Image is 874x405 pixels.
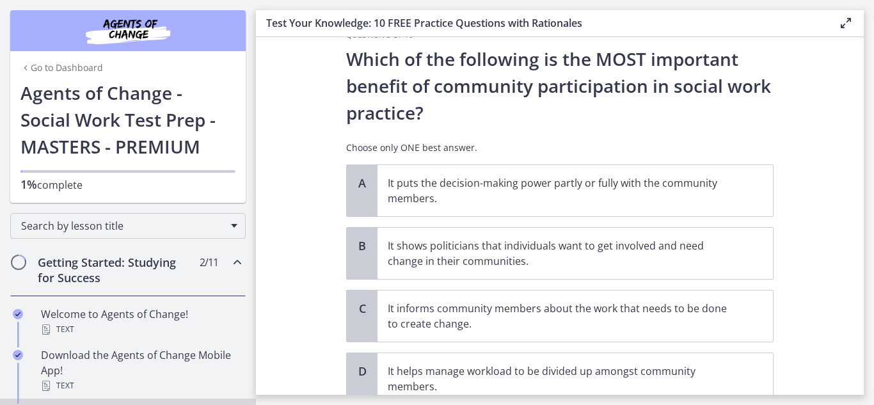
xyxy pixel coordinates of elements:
i: Completed [13,309,23,319]
a: Go to Dashboard [20,61,103,74]
p: Choose only ONE best answer. [346,141,774,154]
img: Agents of Change Social Work Test Prep [51,15,205,46]
span: 2 / 11 [200,255,218,270]
span: C [354,301,370,316]
div: Download the Agents of Change Mobile App! [41,347,241,393]
span: A [354,175,370,191]
p: It puts the decision-making power partly or fully with the community members. [388,175,737,206]
p: It informs community members about the work that needs to be done to create change. [388,301,737,331]
div: Search by lesson title [10,213,246,239]
h3: Test Your Knowledge: 10 FREE Practice Questions with Rationales [266,15,818,31]
span: B [354,238,370,253]
p: It helps manage workload to be divided up amongst community members. [388,363,737,394]
span: D [354,363,370,379]
div: Text [41,378,241,393]
p: Which of the following is the MOST important benefit of community participation in social work pr... [346,45,774,126]
h2: Getting Started: Studying for Success [38,255,194,285]
div: Welcome to Agents of Change! [41,306,241,337]
p: It shows politicians that individuals want to get involved and need change in their communities. [388,238,737,269]
span: 1% [20,177,37,192]
span: Search by lesson title [21,219,225,233]
h1: Agents of Change - Social Work Test Prep - MASTERS - PREMIUM [20,79,235,160]
i: Completed [13,350,23,360]
p: complete [20,177,235,193]
div: Text [41,322,241,337]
